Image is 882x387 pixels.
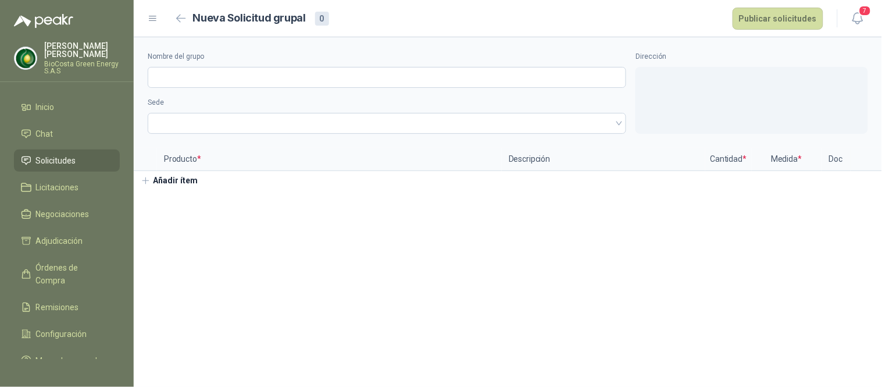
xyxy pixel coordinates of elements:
p: Cantidad [705,148,752,171]
label: Nombre del grupo [148,51,626,62]
a: Remisiones [14,296,120,318]
p: Producto [157,148,502,171]
button: Añadir ítem [134,171,205,191]
span: Configuración [36,328,87,340]
a: Negociaciones [14,203,120,225]
div: 0 [315,12,329,26]
span: Órdenes de Compra [36,261,109,287]
img: Company Logo [15,47,37,69]
p: Doc [822,148,851,171]
span: Licitaciones [36,181,79,194]
span: 7 [859,5,872,16]
a: Inicio [14,96,120,118]
span: Chat [36,127,53,140]
a: Órdenes de Compra [14,257,120,292]
a: Adjudicación [14,230,120,252]
a: Licitaciones [14,176,120,198]
span: Manuales y ayuda [36,354,102,367]
a: Chat [14,123,120,145]
button: 7 [847,8,868,29]
span: Inicio [36,101,55,113]
a: Solicitudes [14,150,120,172]
img: Logo peakr [14,14,73,28]
label: Dirección [635,51,868,62]
a: Manuales y ayuda [14,350,120,372]
h2: Nueva Solicitud grupal [193,10,306,27]
p: Medida [752,148,822,171]
a: Configuración [14,323,120,345]
span: Remisiones [36,301,79,314]
span: Negociaciones [36,208,90,221]
p: [PERSON_NAME] [PERSON_NAME] [44,42,120,58]
label: Sede [148,97,626,108]
span: Solicitudes [36,154,76,167]
p: Descripción [502,148,705,171]
span: Adjudicación [36,235,83,247]
p: BioCosta Green Energy S.A.S [44,61,120,74]
button: Publicar solicitudes [733,8,823,30]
